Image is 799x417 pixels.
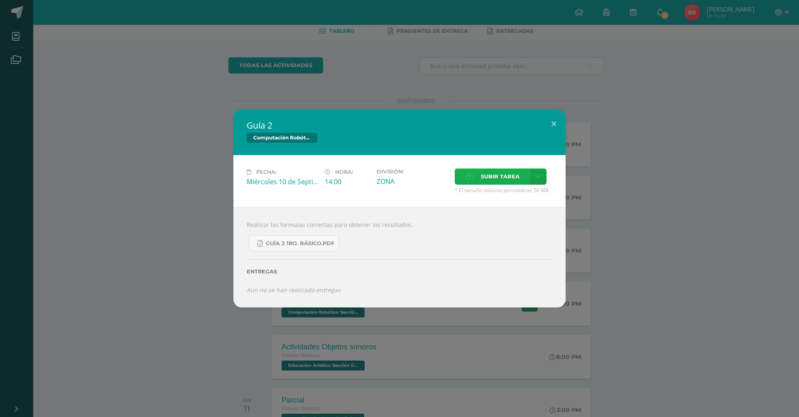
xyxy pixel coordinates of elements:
label: Entregas [247,268,552,275]
div: Realizar las formulas correctas para obtener los resultados. [233,207,566,307]
span: Fecha: [256,169,277,175]
a: Guía 2 1ro. Básico.pdf [249,235,339,251]
span: Computación Robótica [247,133,317,143]
div: ZONA [377,177,448,186]
span: Guía 2 1ro. Básico.pdf [266,240,334,247]
div: Miércoles 10 de Septiembre [247,177,318,186]
i: Aún no se han realizado entregas [247,286,341,294]
label: División: [377,168,448,175]
h2: Guía 2 [247,119,552,131]
span: * El tamaño máximo permitido es 50 MB [455,187,552,194]
button: Close (Esc) [542,110,566,138]
span: Subir tarea [481,169,520,184]
span: Hora: [335,169,353,175]
div: 14:00 [325,177,370,186]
